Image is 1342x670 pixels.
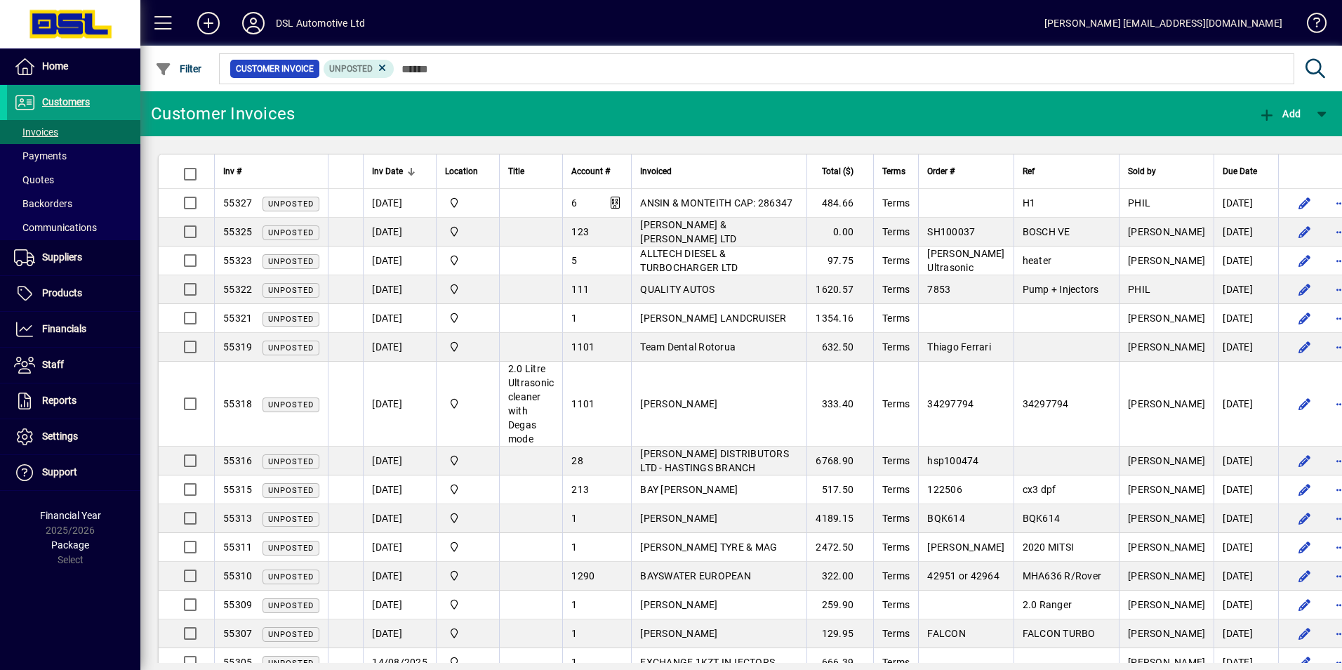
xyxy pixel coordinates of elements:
[508,164,524,179] span: Title
[1023,226,1070,237] span: BOSCH VE
[268,199,314,209] span: Unposted
[882,541,910,553] span: Terms
[927,570,999,582] span: 42951 or 42964
[445,453,491,468] span: Central
[882,513,910,524] span: Terms
[882,628,910,639] span: Terms
[223,657,252,668] span: 55305
[223,398,252,409] span: 55318
[571,455,583,466] span: 28
[640,398,717,409] span: [PERSON_NAME]
[640,541,777,553] span: [PERSON_NAME] TYRE & MAG
[14,174,54,185] span: Quotes
[268,544,314,553] span: Unposted
[927,628,966,639] span: FALCON
[223,599,252,610] span: 55309
[1128,570,1205,582] span: [PERSON_NAME]
[1023,255,1052,266] span: heater
[1293,192,1315,214] button: Edit
[268,659,314,668] span: Unposted
[571,570,594,582] span: 1290
[223,313,252,324] span: 55321
[445,195,491,211] span: Central
[42,431,78,442] span: Settings
[1128,313,1205,324] span: [PERSON_NAME]
[223,484,252,495] span: 55315
[7,348,140,383] a: Staff
[268,486,314,495] span: Unposted
[927,341,991,353] span: Thiago Ferrari
[1128,284,1150,295] span: PHIL
[1214,304,1278,333] td: [DATE]
[882,164,905,179] span: Terms
[806,333,873,362] td: 632.50
[927,248,1004,273] span: [PERSON_NAME] Ultrasonic
[223,164,319,179] div: Inv #
[268,315,314,324] span: Unposted
[363,504,436,533] td: [DATE]
[571,226,589,237] span: 123
[640,248,738,273] span: ALLTECH DIESEL & TURBOCHARGER LTD
[1023,599,1072,610] span: 2.0 Ranger
[1044,12,1282,34] div: [PERSON_NAME] [EMAIL_ADDRESS][DOMAIN_NAME]
[1214,189,1278,218] td: [DATE]
[7,192,140,216] a: Backorders
[640,164,672,179] span: Invoiced
[7,383,140,419] a: Reports
[571,197,577,209] span: 6
[363,275,436,304] td: [DATE]
[1023,513,1061,524] span: BQK614
[445,597,491,612] span: Central
[927,513,965,524] span: BQK614
[372,164,427,179] div: Inv Date
[1128,513,1205,524] span: [PERSON_NAME]
[1128,197,1150,209] span: PHIL
[223,570,252,582] span: 55310
[223,164,241,179] span: Inv #
[1128,226,1205,237] span: [PERSON_NAME]
[1296,3,1324,48] a: Knowledge Base
[268,457,314,466] span: Unposted
[7,419,140,454] a: Settings
[882,226,910,237] span: Terms
[14,126,58,138] span: Invoices
[1128,599,1205,610] span: [PERSON_NAME]
[363,447,436,475] td: [DATE]
[1128,455,1205,466] span: [PERSON_NAME]
[186,11,231,36] button: Add
[1128,398,1205,409] span: [PERSON_NAME]
[640,657,775,668] span: EXCHANGE 1KZT INJECTORS
[1128,657,1205,668] span: [PERSON_NAME]
[508,363,554,445] span: 2.0 Litre Ultrasonic cleaner with Degas mode
[882,255,910,266] span: Terms
[640,599,717,610] span: [PERSON_NAME]
[14,222,97,233] span: Communications
[1128,164,1205,179] div: Sold by
[363,218,436,247] td: [DATE]
[40,510,101,521] span: Financial Year
[640,219,736,244] span: [PERSON_NAME] & [PERSON_NAME] LTD
[1128,484,1205,495] span: [PERSON_NAME]
[42,60,68,72] span: Home
[268,228,314,237] span: Unposted
[223,284,252,295] span: 55322
[1214,619,1278,648] td: [DATE]
[882,484,910,495] span: Terms
[1214,447,1278,475] td: [DATE]
[1214,533,1278,562] td: [DATE]
[882,570,910,582] span: Terms
[882,197,910,209] span: Terms
[363,533,436,562] td: [DATE]
[223,541,252,553] span: 55311
[1214,504,1278,533] td: [DATE]
[42,395,77,406] span: Reports
[640,628,717,639] span: [PERSON_NAME]
[640,448,789,473] span: [PERSON_NAME] DISTRIBUTORS LTD - HASTINGS BRANCH
[806,304,873,333] td: 1354.16
[1023,164,1035,179] span: Ref
[806,362,873,447] td: 333.40
[223,255,252,266] span: 55323
[1128,628,1205,639] span: [PERSON_NAME]
[445,339,491,355] span: Central
[445,396,491,412] span: Central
